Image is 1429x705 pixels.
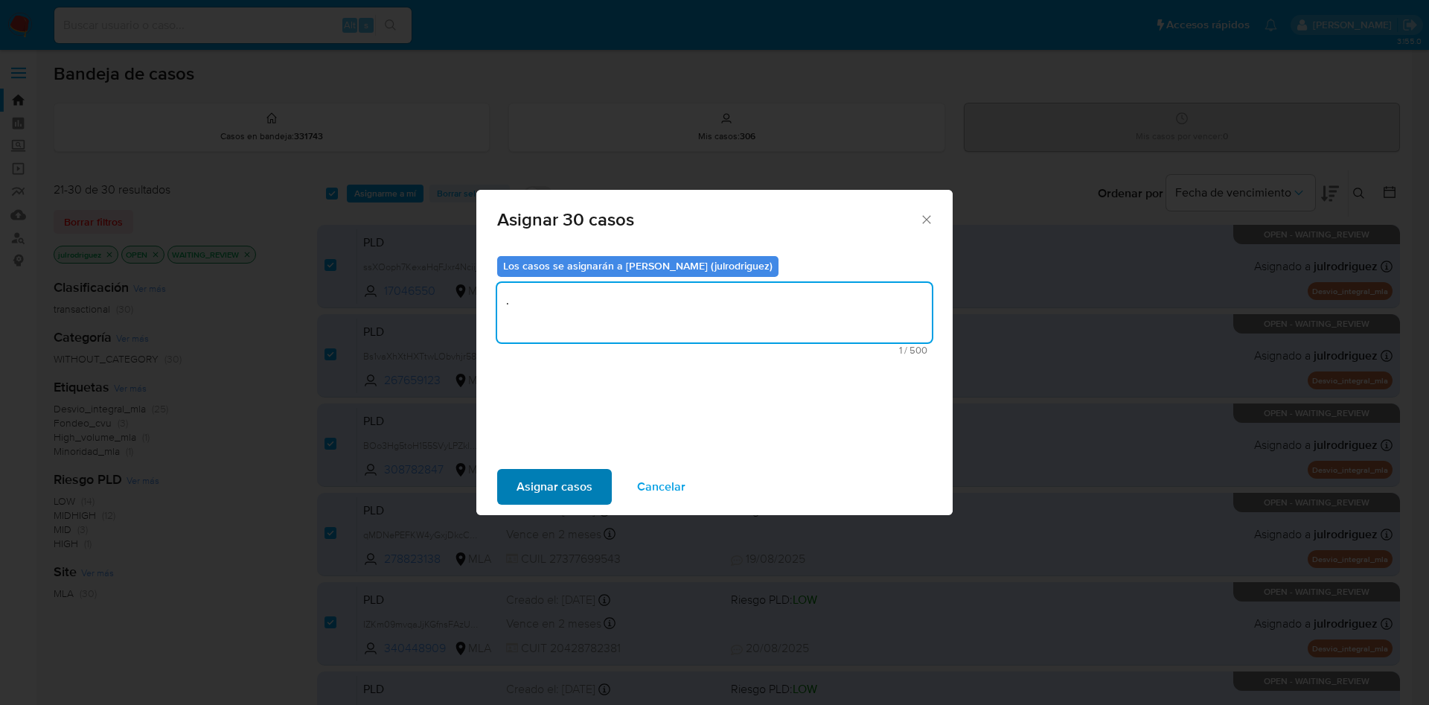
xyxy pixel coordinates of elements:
span: Cancelar [637,470,685,503]
span: Asignar 30 casos [497,211,919,229]
b: Los casos se asignarán a [PERSON_NAME] (julrodriguez) [503,258,773,273]
button: Cancelar [618,469,705,505]
span: Máximo 500 caracteres [502,345,927,355]
textarea: . [497,283,932,342]
button: Asignar casos [497,469,612,505]
span: Asignar casos [517,470,592,503]
button: Cerrar ventana [919,212,933,226]
div: assign-modal [476,190,953,515]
